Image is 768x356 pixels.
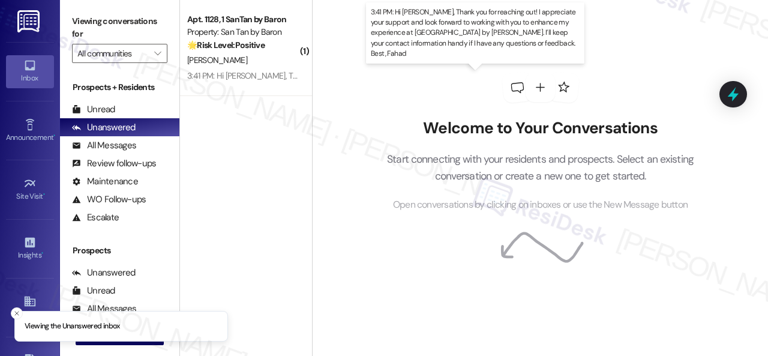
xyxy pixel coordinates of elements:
[72,211,119,224] div: Escalate
[6,291,54,324] a: Buildings
[11,307,23,319] button: Close toast
[60,244,179,257] div: Prospects
[72,103,115,116] div: Unread
[53,131,55,140] span: •
[77,44,148,63] input: All communities
[72,12,167,44] label: Viewing conversations for
[369,151,712,185] p: Start connecting with your residents and prospects. Select an existing conversation or create a n...
[72,157,156,170] div: Review follow-ups
[72,175,138,188] div: Maintenance
[72,267,136,279] div: Unanswered
[72,139,136,152] div: All Messages
[72,121,136,134] div: Unanswered
[25,321,120,332] p: Viewing the Unanswered inbox
[369,119,712,138] h2: Welcome to Your Conversations
[6,232,54,265] a: Insights •
[6,55,54,88] a: Inbox
[187,55,247,65] span: [PERSON_NAME]
[154,49,161,58] i: 
[187,26,298,38] div: Property: San Tan by Baron
[393,198,688,213] span: Open conversations by clicking on inboxes or use the New Message button
[41,249,43,258] span: •
[72,193,146,206] div: WO Follow-ups
[187,13,298,26] div: Apt. 1128, 1 SanTan by Baron
[6,173,54,206] a: Site Visit •
[371,7,580,59] p: 3:41 PM: Hi [PERSON_NAME], Thank you for reaching out! I appreciate your support and look forward...
[72,285,115,297] div: Unread
[17,10,42,32] img: ResiDesk Logo
[43,190,45,199] span: •
[187,40,265,50] strong: 🌟 Risk Level: Positive
[60,81,179,94] div: Prospects + Residents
